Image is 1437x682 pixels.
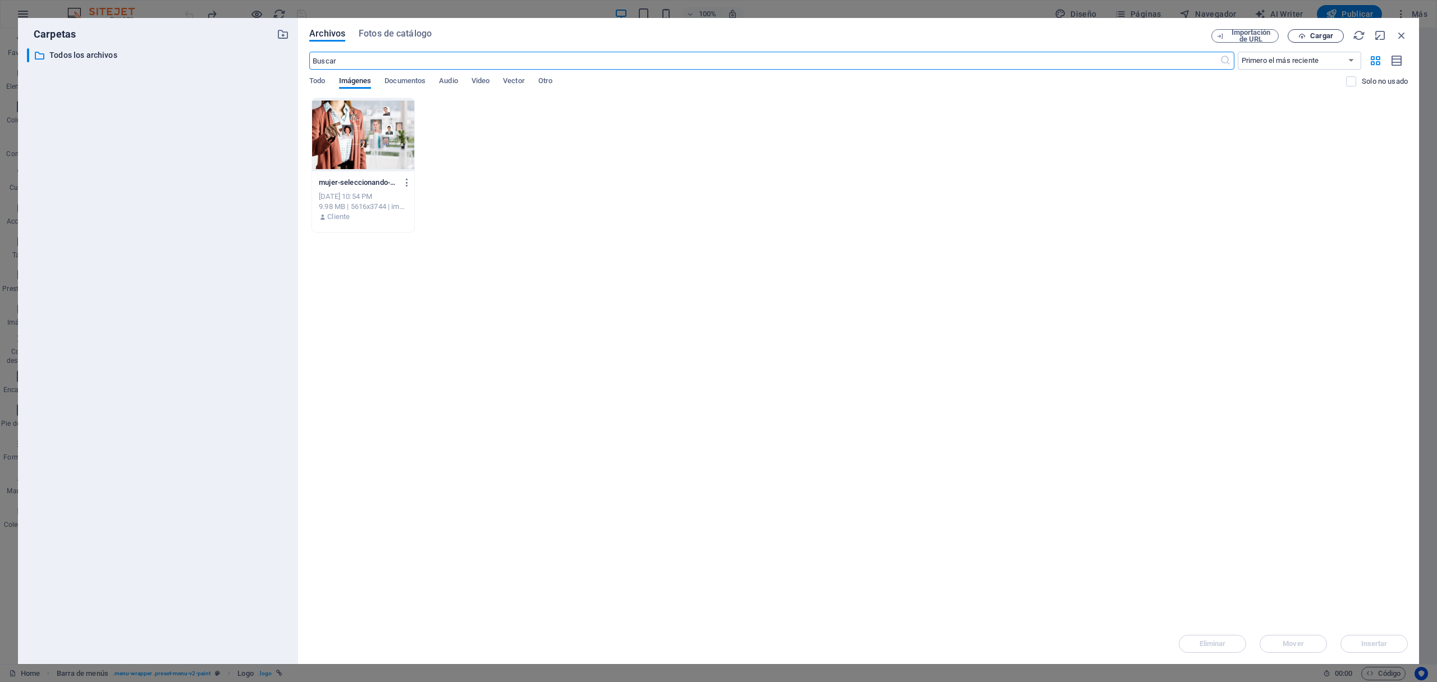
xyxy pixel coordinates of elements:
div: 9.98 MB | 5616x3744 | image/jpeg [319,202,408,212]
span: Fotos de catálogo [359,27,432,40]
div: v 4.0.25 [31,18,55,27]
button: Importación de URL [1211,29,1279,43]
p: Cliente [327,212,350,222]
span: Documentos [385,74,425,90]
p: mujer-seleccionando-fotografias-de-personas-3yKD7db7eGdZsiQ4Ls4ASA.jpg [319,178,397,188]
img: logo_orange.svg [18,18,27,27]
i: Cerrar [1395,29,1408,42]
span: Todo [309,74,325,90]
div: Dominio [59,66,86,74]
span: Archivos [309,27,345,40]
i: Crear carpeta [277,28,289,40]
div: Dominio: [DOMAIN_NAME] [29,29,126,38]
span: Vector [503,74,525,90]
i: Minimizar [1374,29,1386,42]
img: tab_domain_overview_orange.svg [47,65,56,74]
span: Imágenes [339,74,372,90]
button: Cargar [1288,29,1344,43]
span: Audio [439,74,457,90]
span: Cargar [1310,33,1333,39]
p: Solo muestra los archivos que no están usándose en el sitio web. Los archivos añadidos durante es... [1362,76,1408,87]
span: Importación de URL [1228,29,1274,43]
input: Buscar [309,52,1219,70]
p: Carpetas [27,27,76,42]
span: Video [472,74,489,90]
i: Volver a cargar [1353,29,1365,42]
div: ​ [27,48,29,62]
div: [DATE] 10:54 PM [319,192,408,202]
p: Todos los archivos [49,49,268,62]
span: Otro [538,74,552,90]
img: tab_keywords_by_traffic_grey.svg [120,65,129,74]
img: website_grey.svg [18,29,27,38]
div: Palabras clave [132,66,179,74]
